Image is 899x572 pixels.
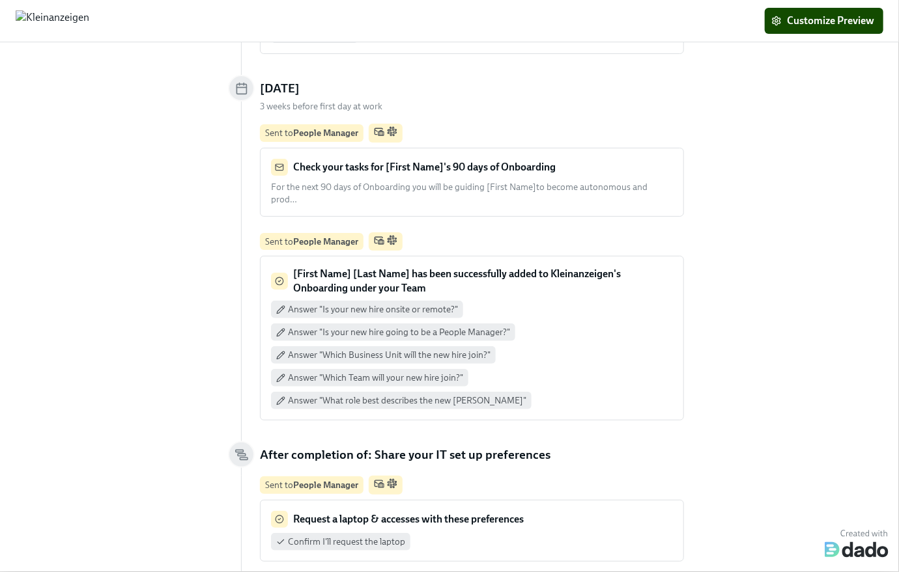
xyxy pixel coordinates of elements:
span: Confirm I'll request the laptop [288,536,405,548]
div: Request a laptop & accesses with these preferences [271,511,673,528]
strong: [First Name] [Last Name] has been successfully added to Kleinanzeigen's Onboarding under your Team [293,267,621,294]
span: Answer "Is your new hire onsite or remote?" [288,303,458,316]
img: Dado [825,526,889,558]
span: Customize Preview [774,14,874,27]
strong: Request a laptop & accesses with these preferences [293,513,524,525]
strong: Check your tasks for [First Name]'s 90 days of Onboarding [293,161,556,173]
h5: After completion of: Share your IT set up preferences [260,446,550,463]
div: [First Name] [Last Name] has been successfully added to Kleinanzeigen's Onboarding under your Team [271,267,673,295]
div: Sent to [265,479,358,491]
span: Answer "Is your new hire going to be a People Manager?" [288,326,510,338]
span: Slack [387,235,397,249]
h5: [DATE] [260,80,300,97]
span: Slack [387,126,397,140]
strong: People Manager [293,236,358,247]
strong: People Manager [293,480,358,490]
span: Work Email [374,126,384,140]
img: Kleinanzeigen [16,10,89,31]
span: Answer "Which Business Unit will the new hire join?" [288,349,491,361]
span: Work Email [374,478,384,492]
div: Sent to [265,127,358,139]
div: Sent to [265,236,358,248]
span: Work Email [374,235,384,249]
div: Check your tasks for [First Name]'s 90 days of Onboarding [271,159,673,176]
span: 3 weeks before first day at work [260,101,382,112]
strong: People Manager [293,128,358,138]
span: Answer "Which Team will your new hire join?" [288,372,463,384]
span: Answer "What role best describes the new [PERSON_NAME]" [288,394,526,407]
button: Customize Preview [765,8,883,34]
span: Slack [387,478,397,492]
span: For the next 90 days of Onboarding you will be guiding [First Name]to become autonomous and prod … [271,182,648,205]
